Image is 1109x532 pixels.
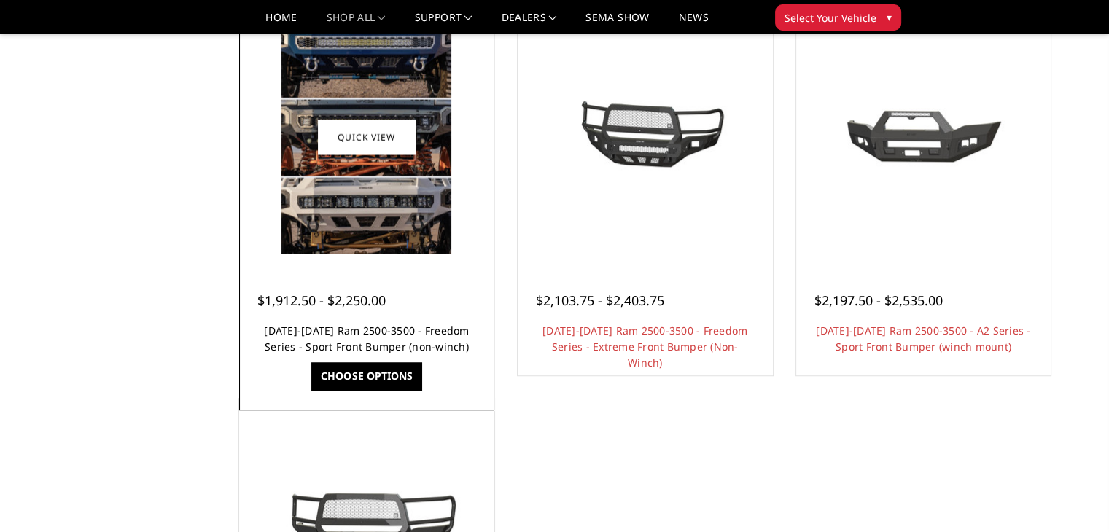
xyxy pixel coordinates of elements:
a: Support [415,12,472,34]
a: 2019-2025 Ram 2500-3500 - Freedom Series - Sport Front Bumper (non-winch) Multiple lighting options [243,13,491,261]
a: 2019-2025 Ram 2500-3500 - A2 Series - Sport Front Bumper (winch mount) 2019-2025 Ram 2500-3500 - ... [800,13,1048,261]
img: Multiple lighting options [281,20,451,254]
span: $2,103.75 - $2,403.75 [536,292,664,309]
a: [DATE]-[DATE] Ram 2500-3500 - Freedom Series - Sport Front Bumper (non-winch) [264,324,469,353]
a: Home [265,12,297,34]
button: Select Your Vehicle [775,4,901,31]
a: [DATE]-[DATE] Ram 2500-3500 - A2 Series - Sport Front Bumper (winch mount) [816,324,1030,353]
a: News [678,12,708,34]
a: Quick view [318,120,416,154]
a: 2019-2025 Ram 2500-3500 - Freedom Series - Extreme Front Bumper (Non-Winch) 2019-2025 Ram 2500-35... [521,13,769,261]
span: Select Your Vehicle [785,10,876,26]
a: [DATE]-[DATE] Ram 2500-3500 - Freedom Series - Extreme Front Bumper (Non-Winch) [542,324,747,369]
a: Dealers [502,12,557,34]
a: Choose Options [311,362,421,390]
a: SEMA Show [585,12,649,34]
a: shop all [327,12,386,34]
span: ▾ [887,9,892,25]
span: $1,912.50 - $2,250.00 [257,292,386,309]
span: $2,197.50 - $2,535.00 [814,292,943,309]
